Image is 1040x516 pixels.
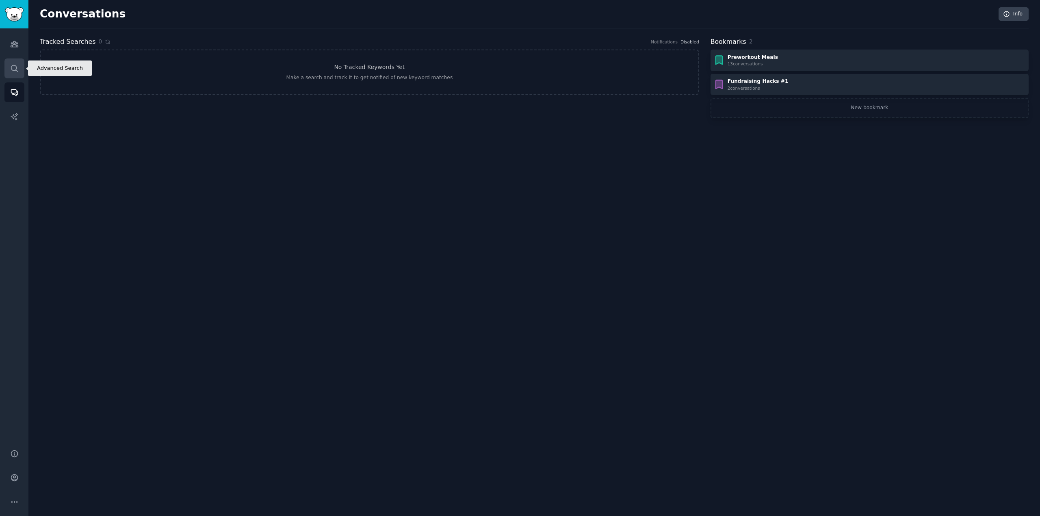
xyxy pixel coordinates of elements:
span: 2 [749,38,753,45]
div: Make a search and track it to get notified of new keyword matches [286,74,453,82]
h2: Conversations [40,8,126,21]
a: Info [999,7,1029,21]
div: Fundraising Hacks #1 [728,78,789,85]
h2: Tracked Searches [40,37,95,47]
h2: Bookmarks [711,37,746,47]
a: Fundraising Hacks #12conversations [711,74,1029,95]
div: Preworkout Meals [728,54,778,61]
a: Disabled [680,39,699,44]
img: GummySearch logo [5,7,24,22]
a: Preworkout Meals13conversations [711,50,1029,71]
span: 0 [98,37,102,46]
a: New bookmark [711,98,1029,118]
div: Notifications [651,39,678,45]
h3: No Tracked Keywords Yet [334,63,405,71]
div: 2 conversation s [728,85,789,91]
div: 13 conversation s [728,61,778,67]
a: No Tracked Keywords YetMake a search and track it to get notified of new keyword matches [40,50,699,95]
